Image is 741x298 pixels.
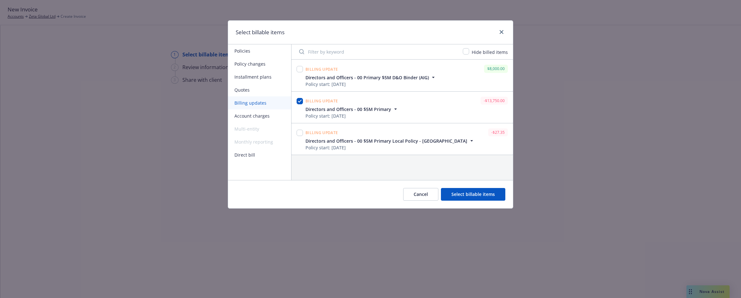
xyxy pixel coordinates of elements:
span: Billing update [305,67,338,72]
h1: Select billable items [236,28,285,36]
span: Billing update [305,130,338,135]
span: Monthly reporting [228,135,291,148]
button: Directors and Officers - 00 $5M Primary Local Policy - [GEOGRAPHIC_DATA] [305,138,475,144]
a: close [498,28,505,36]
div: $8,000.00 [484,65,508,73]
span: Multi-entity [228,122,291,135]
button: Installment plans [228,70,291,83]
div: Policy start: [DATE] [305,144,475,151]
button: Cancel [403,188,438,201]
span: Hide billed items [472,49,508,55]
button: Policies [228,44,291,57]
button: Direct bill [228,148,291,161]
button: Directors and Officers - 00 $5M Primary [305,106,399,113]
button: Select billable items [441,188,505,201]
span: Directors and Officers - 00 Primary $5M D&O Binder (AIG) [305,74,429,81]
button: Policy changes [228,57,291,70]
button: Directors and Officers - 00 Primary $5M D&O Binder (AIG) [305,74,436,81]
div: -$27.35 [488,128,508,136]
input: Filter by keyword [295,45,459,58]
button: Quotes [228,83,291,96]
span: Directors and Officers - 00 $5M Primary Local Policy - [GEOGRAPHIC_DATA] [305,138,467,144]
button: Account charges [228,109,291,122]
span: Directors and Officers - 00 $5M Primary [305,106,391,113]
button: Billing updates [228,96,291,109]
div: -$13,750.00 [481,97,508,105]
div: Policy start: [DATE] [305,113,399,119]
div: Policy start: [DATE] [305,81,436,87]
span: Billing update [305,98,338,104]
